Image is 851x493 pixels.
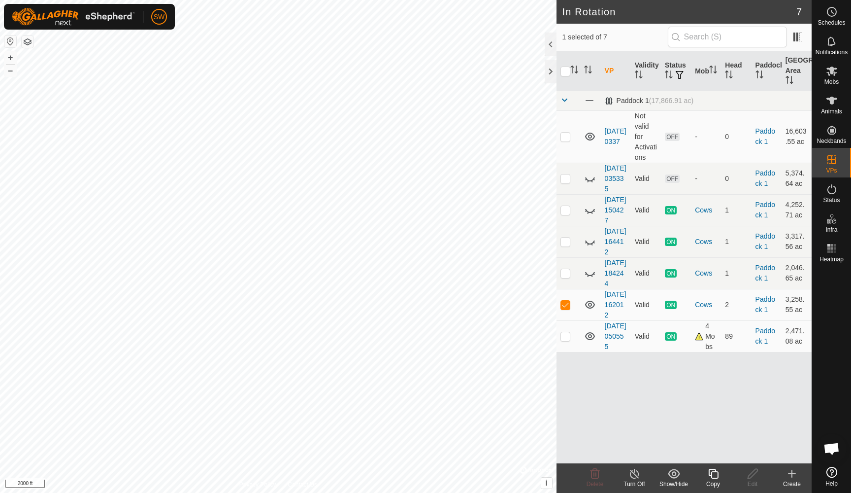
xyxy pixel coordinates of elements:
span: Mobs [824,79,839,85]
a: [DATE] 150427 [605,196,626,224]
div: 4 Mobs [695,321,717,352]
span: (17,866.91 ac) [649,97,693,105]
span: ON [665,238,677,246]
div: Edit [733,480,772,489]
span: OFF [665,133,680,141]
th: Status [661,51,691,91]
p-sorticon: Activate to sort [786,77,793,85]
td: 2,046.65 ac [782,257,812,289]
a: [DATE] 035335 [605,164,626,193]
p-sorticon: Activate to sort [725,72,733,80]
h2: In Rotation [562,6,796,18]
span: ON [665,269,677,278]
span: Infra [825,227,837,233]
span: i [545,479,547,487]
a: Contact Us [288,480,317,489]
td: Valid [631,320,661,352]
a: Paddock 1 [755,232,775,250]
div: Open chat [817,434,847,463]
span: Neckbands [817,138,846,144]
a: [DATE] 162012 [605,290,626,319]
td: 4,252.71 ac [782,194,812,226]
th: Paddock [752,51,782,91]
button: + [4,52,16,64]
th: Mob [691,51,721,91]
div: Create [772,480,812,489]
td: 5,374.64 ac [782,163,812,194]
div: Copy [693,480,733,489]
span: ON [665,301,677,309]
div: Show/Hide [654,480,693,489]
span: Notifications [816,49,848,55]
a: Paddock 1 [755,201,775,219]
span: Help [825,481,838,487]
button: Reset Map [4,35,16,47]
a: [DATE] 184244 [605,259,626,287]
a: [DATE] 050555 [605,322,626,351]
a: [DATE] 0337 [605,127,626,145]
td: 2,471.08 ac [782,320,812,352]
span: Heatmap [819,256,844,262]
button: i [541,478,552,489]
p-sorticon: Activate to sort [709,67,717,75]
td: 3,317.56 ac [782,226,812,257]
a: Paddock 1 [755,169,775,187]
td: Valid [631,257,661,289]
td: 0 [721,110,751,163]
td: Valid [631,289,661,320]
span: Delete [587,481,604,488]
td: 3,258.55 ac [782,289,812,320]
p-sorticon: Activate to sort [665,72,673,80]
div: Cows [695,300,717,310]
td: 1 [721,226,751,257]
a: Help [812,463,851,491]
a: [DATE] 164412 [605,227,626,256]
td: Valid [631,194,661,226]
a: Paddock 1 [755,264,775,282]
span: Schedules [818,20,845,26]
button: Map Layers [22,36,33,48]
p-sorticon: Activate to sort [570,67,578,75]
a: Paddock 1 [755,295,775,314]
span: 7 [796,4,802,19]
th: Validity [631,51,661,91]
div: Cows [695,268,717,279]
div: - [695,132,717,142]
div: Cows [695,237,717,247]
td: Valid [631,163,661,194]
span: Status [823,197,840,203]
span: Animals [821,108,842,114]
p-sorticon: Activate to sort [584,67,592,75]
th: [GEOGRAPHIC_DATA] Area [782,51,812,91]
span: VPs [826,168,837,174]
button: – [4,65,16,76]
td: 16,603.55 ac [782,110,812,163]
td: 89 [721,320,751,352]
div: Paddock 1 [605,97,693,105]
span: SW [154,12,165,22]
span: ON [665,206,677,214]
td: 1 [721,194,751,226]
p-sorticon: Activate to sort [755,72,763,80]
a: Paddock 1 [755,327,775,345]
th: VP [601,51,631,91]
span: ON [665,332,677,341]
input: Search (S) [668,27,787,47]
div: Turn Off [615,480,654,489]
span: 1 selected of 7 [562,32,668,42]
span: OFF [665,175,680,183]
td: 0 [721,163,751,194]
a: Paddock 1 [755,127,775,145]
img: Gallagher Logo [12,8,135,26]
p-sorticon: Activate to sort [635,72,643,80]
td: Valid [631,226,661,257]
th: Head [721,51,751,91]
td: Not valid for Activations [631,110,661,163]
div: - [695,174,717,184]
div: Cows [695,205,717,215]
td: 1 [721,257,751,289]
td: 2 [721,289,751,320]
a: Privacy Policy [239,480,276,489]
